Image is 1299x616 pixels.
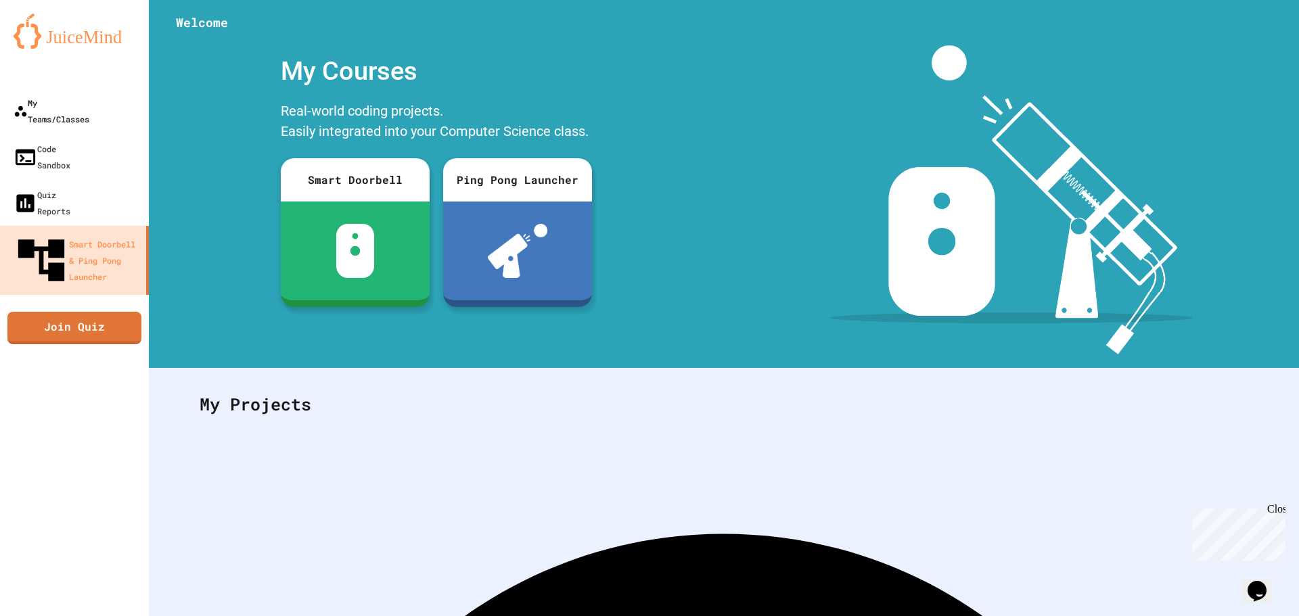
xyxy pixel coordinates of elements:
[488,224,548,278] img: ppl-with-ball.png
[7,312,141,344] a: Join Quiz
[274,97,599,148] div: Real-world coding projects. Easily integrated into your Computer Science class.
[14,187,70,219] div: Quiz Reports
[281,158,430,202] div: Smart Doorbell
[14,95,89,127] div: My Teams/Classes
[14,233,141,288] div: Smart Doorbell & Ping Pong Launcher
[186,378,1262,431] div: My Projects
[1187,503,1285,561] iframe: chat widget
[274,45,599,97] div: My Courses
[336,224,375,278] img: sdb-white.svg
[14,141,70,173] div: Code Sandbox
[443,158,592,202] div: Ping Pong Launcher
[14,14,135,49] img: logo-orange.svg
[1242,562,1285,602] iframe: chat widget
[5,5,93,86] div: Chat with us now!Close
[830,45,1193,354] img: banner-image-my-projects.png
